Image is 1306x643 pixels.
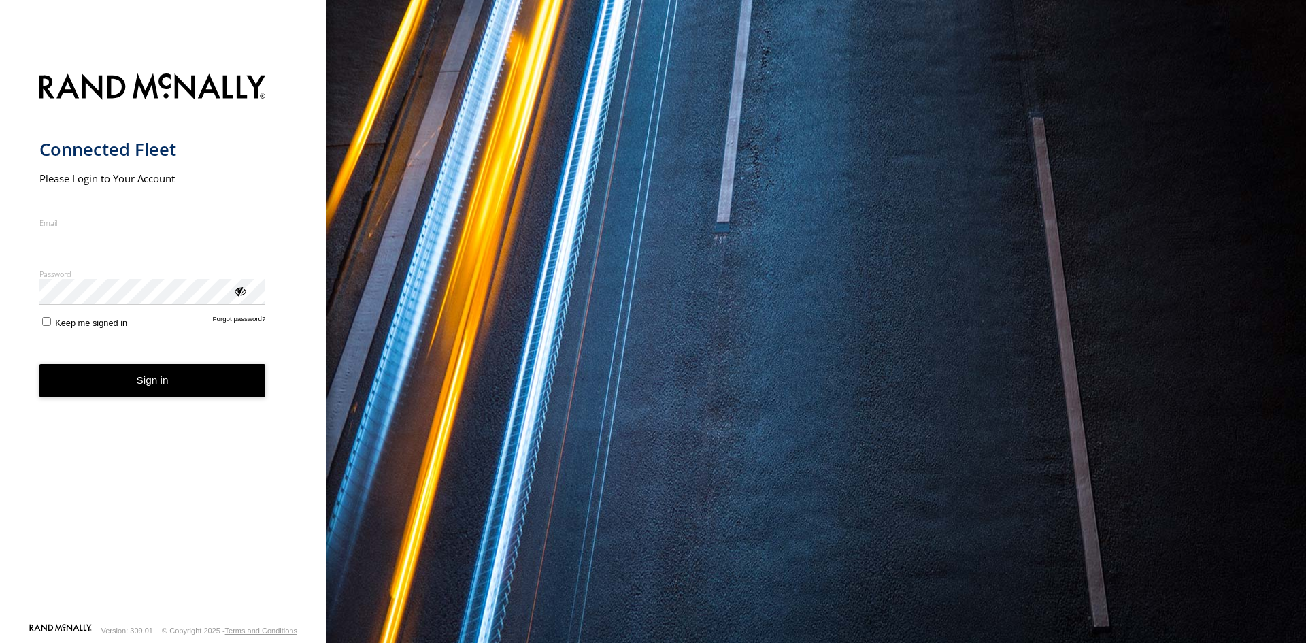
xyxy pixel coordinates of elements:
h2: Please Login to Your Account [39,171,266,185]
input: Keep me signed in [42,317,51,326]
a: Forgot password? [213,315,266,328]
div: © Copyright 2025 - [162,627,297,635]
img: Rand McNally [39,71,266,105]
a: Visit our Website [29,624,92,638]
div: ViewPassword [233,284,246,297]
form: main [39,65,288,623]
h1: Connected Fleet [39,138,266,161]
a: Terms and Conditions [225,627,297,635]
span: Keep me signed in [55,318,127,328]
label: Email [39,218,266,228]
button: Sign in [39,364,266,397]
div: Version: 309.01 [101,627,153,635]
label: Password [39,269,266,279]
